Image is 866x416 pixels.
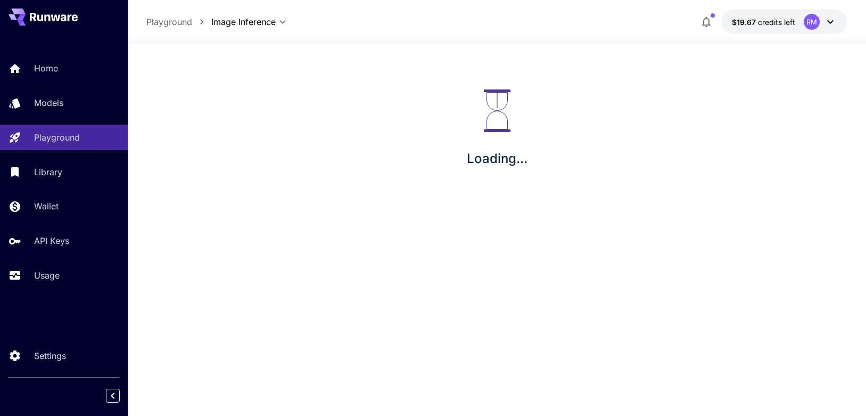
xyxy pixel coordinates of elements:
[732,18,758,27] span: $19.67
[153,173,218,180] p: Background Removal
[106,389,120,403] button: Collapse sidebar
[155,134,203,141] p: Image Inference
[146,15,211,28] nav: breadcrumb
[34,349,66,362] p: Settings
[211,15,276,28] span: Image Inference
[146,15,192,28] a: Playground
[34,269,60,282] p: Usage
[34,96,63,109] p: Models
[732,17,795,28] div: $19.66778
[467,149,527,168] p: Loading...
[721,10,847,34] button: $19.66778RM
[34,131,80,144] p: Playground
[153,231,189,238] p: PhotoMaker
[114,386,128,405] div: Collapse sidebar
[153,153,201,160] p: Video Inference
[758,18,795,27] span: credits left
[34,200,59,213] p: Wallet
[34,234,69,247] p: API Keys
[153,211,222,219] p: ControlNet Preprocess
[34,62,58,75] p: Home
[153,192,198,199] p: Image Upscale
[34,166,62,178] p: Library
[804,14,820,30] div: RM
